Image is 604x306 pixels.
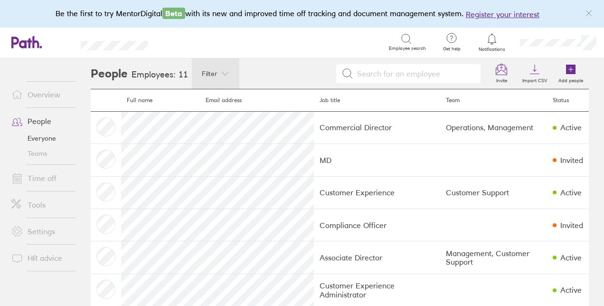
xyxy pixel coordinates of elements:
[4,195,80,214] a: Tools
[440,241,547,274] td: Management, Customer Support
[200,89,314,112] th: Email address
[4,112,80,131] a: People
[4,131,80,146] a: Everyone
[4,249,80,268] a: HR advice
[440,89,547,112] th: Team
[202,70,217,77] span: Filter
[314,89,440,112] th: Job title
[389,46,426,51] span: Employee search
[174,38,198,46] div: Search
[4,222,80,241] a: Settings
[477,32,508,52] a: Notifications
[353,65,475,83] input: Search for an employee
[436,46,467,52] span: Get help
[553,75,589,84] label: Add people
[314,144,440,176] td: MD
[491,75,513,84] label: Invite
[91,58,128,89] h2: People
[4,85,80,104] a: Overview
[560,253,582,262] div: Active
[440,176,547,209] td: Customer Support
[4,169,80,188] a: Time off
[486,58,517,89] a: Invite
[314,176,440,209] td: Customer Experience
[132,70,188,80] h3: Employees: 11
[162,8,185,19] span: Beta
[314,241,440,274] td: Associate Director
[560,221,583,229] div: Invited
[440,111,547,143] td: Operations, Management
[560,286,582,294] div: Active
[4,146,80,161] a: Teams
[517,75,553,84] label: Import CSV
[553,58,589,89] a: Add people
[477,47,508,52] span: Notifications
[560,188,582,197] div: Active
[517,58,553,89] a: Import CSV
[56,8,549,20] div: Be the first to try MentorDigital with its new and improved time off tracking and document manage...
[314,111,440,143] td: Commercial Director
[466,9,539,20] button: Register your interest
[121,89,200,112] th: Full name
[560,156,583,164] div: Invited
[547,89,589,112] th: Status
[560,123,582,132] div: Active
[314,274,440,306] td: Customer Experience Administrator
[314,209,440,241] td: Compliance Officer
